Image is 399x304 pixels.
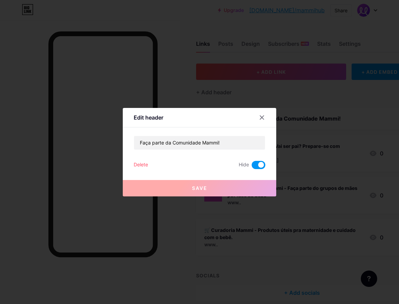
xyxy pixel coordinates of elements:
[123,180,276,196] button: Save
[192,185,207,191] span: Save
[134,161,148,169] div: Delete
[134,113,163,122] div: Edit header
[239,161,249,169] span: Hide
[134,136,265,150] input: Title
